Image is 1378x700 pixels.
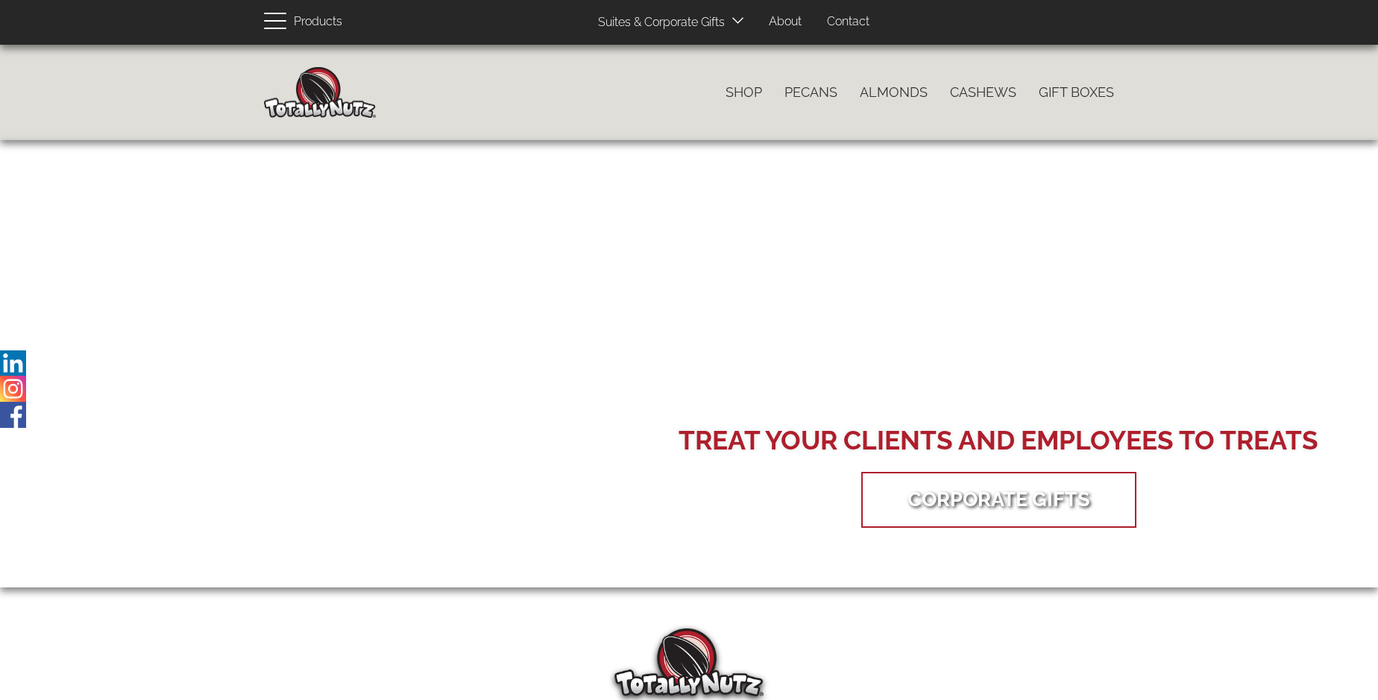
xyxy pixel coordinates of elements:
[849,77,939,108] a: Almonds
[939,77,1028,108] a: Cashews
[264,67,376,118] img: Home
[816,7,881,37] a: Contact
[714,77,773,108] a: Shop
[679,422,1318,459] div: Treat your Clients and Employees to Treats
[1028,77,1125,108] a: Gift Boxes
[885,476,1113,523] a: Corporate Gifts
[587,8,729,37] a: Suites & Corporate Gifts
[758,7,813,37] a: About
[294,11,342,33] span: Products
[614,628,764,696] img: Totally Nutz Logo
[773,77,849,108] a: Pecans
